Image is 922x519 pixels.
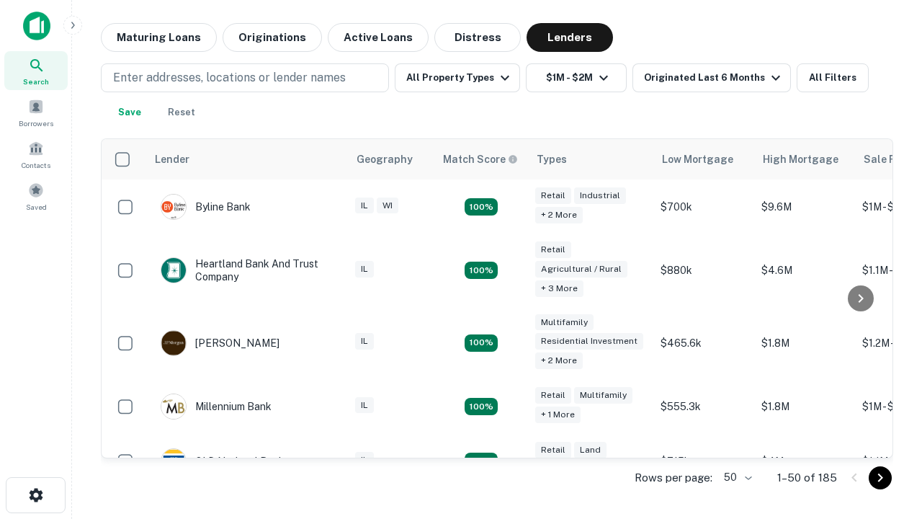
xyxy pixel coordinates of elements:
td: $9.6M [754,179,855,234]
img: picture [161,331,186,355]
div: Capitalize uses an advanced AI algorithm to match your search with the best lender. The match sco... [443,151,518,167]
div: Matching Properties: 27, hasApolloMatch: undefined [465,334,498,352]
div: IL [355,261,374,278]
th: Capitalize uses an advanced AI algorithm to match your search with the best lender. The match sco... [434,139,528,179]
button: All Property Types [395,63,520,92]
img: picture [161,394,186,419]
div: Multifamily [574,387,632,404]
span: Saved [26,201,47,213]
td: $555.3k [653,379,754,434]
div: + 3 more [535,280,583,297]
button: Enter addresses, locations or lender names [101,63,389,92]
div: Millennium Bank [161,394,272,420]
div: Matching Properties: 18, hasApolloMatch: undefined [465,453,498,470]
div: IL [355,198,374,214]
td: $700k [653,179,754,234]
td: $880k [653,234,754,307]
button: Originated Last 6 Months [632,63,791,92]
div: Originated Last 6 Months [644,69,784,86]
img: picture [161,449,186,474]
img: capitalize-icon.png [23,12,50,40]
th: Types [528,139,653,179]
div: Industrial [574,187,626,204]
button: All Filters [797,63,869,92]
iframe: Chat Widget [850,404,922,473]
button: Maturing Loans [101,23,217,52]
div: Lender [155,151,189,168]
button: Reset [158,98,205,127]
div: Matching Properties: 20, hasApolloMatch: undefined [465,198,498,216]
div: Low Mortgage [662,151,733,168]
div: Multifamily [535,314,594,331]
h6: Match Score [443,151,515,167]
div: + 1 more [535,407,581,423]
div: Residential Investment [535,333,643,350]
img: picture [161,258,186,283]
p: Rows per page: [635,469,712,487]
button: Active Loans [328,23,429,52]
p: Enter addresses, locations or lender names [113,69,346,86]
div: + 2 more [535,352,583,369]
a: Saved [4,177,68,216]
button: Save your search to get updates of matches that match your search criteria. [107,98,153,127]
div: WI [377,198,398,214]
td: $1.8M [754,379,855,434]
button: Lenders [527,23,613,52]
button: Distress [434,23,521,52]
span: Contacts [22,159,50,171]
th: Low Mortgage [653,139,754,179]
div: IL [355,452,374,469]
td: $1.8M [754,307,855,380]
a: Borrowers [4,93,68,132]
div: Matching Properties: 17, hasApolloMatch: undefined [465,262,498,279]
div: Geography [357,151,413,168]
button: $1M - $2M [526,63,627,92]
button: Go to next page [869,466,892,489]
div: OLD National Bank [161,448,285,474]
div: Land [574,442,607,458]
th: Geography [348,139,434,179]
a: Search [4,51,68,90]
td: $715k [653,434,754,489]
div: Retail [535,387,571,404]
p: 1–50 of 185 [777,469,837,487]
div: Byline Bank [161,194,251,220]
div: High Mortgage [763,151,838,168]
span: Borrowers [19,117,53,129]
img: picture [161,195,186,219]
th: High Mortgage [754,139,855,179]
div: Agricultural / Rural [535,261,627,278]
div: Retail [535,187,571,204]
a: Contacts [4,135,68,174]
div: Retail [535,442,571,458]
div: + 2 more [535,207,583,223]
span: Search [23,76,49,87]
td: $465.6k [653,307,754,380]
th: Lender [146,139,348,179]
div: IL [355,333,374,350]
div: IL [355,397,374,414]
div: Matching Properties: 16, hasApolloMatch: undefined [465,398,498,415]
td: $4M [754,434,855,489]
button: Originations [223,23,322,52]
div: [PERSON_NAME] [161,330,279,356]
div: 50 [718,467,754,488]
td: $4.6M [754,234,855,307]
div: Types [537,151,567,168]
div: Retail [535,241,571,258]
div: Heartland Bank And Trust Company [161,257,334,283]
